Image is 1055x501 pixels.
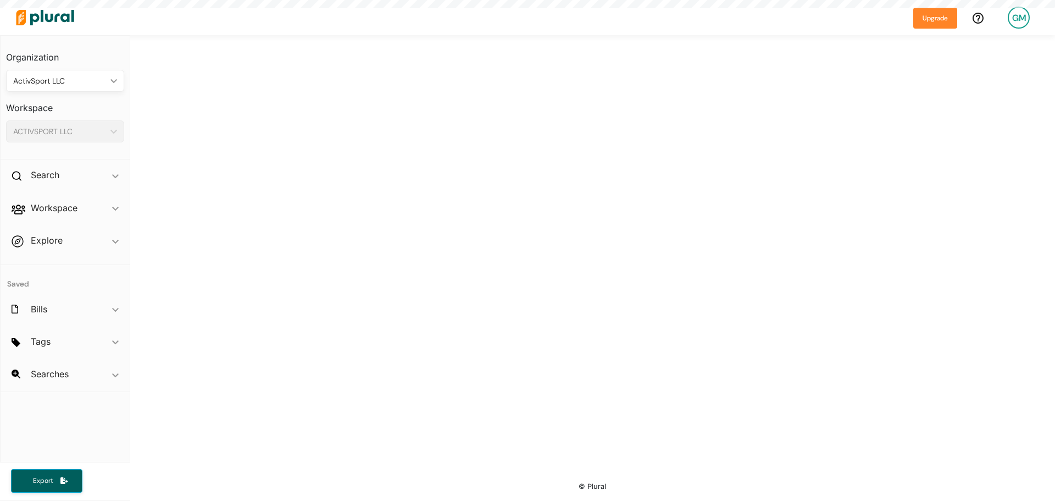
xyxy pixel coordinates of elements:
[31,202,77,214] h2: Workspace
[999,2,1039,33] a: GM
[11,469,82,493] button: Export
[913,8,957,29] button: Upgrade
[913,12,957,24] a: Upgrade
[1008,7,1030,29] div: GM
[31,368,69,380] h2: Searches
[25,476,60,486] span: Export
[13,75,106,87] div: ActivSport LLC
[13,126,106,137] div: ACTIVSPORT LLC
[6,41,124,65] h3: Organization
[31,303,47,315] h2: Bills
[579,482,606,491] small: © Plural
[31,169,59,181] h2: Search
[31,234,63,246] h2: Explore
[6,92,124,116] h3: Workspace
[1,265,130,292] h4: Saved
[31,335,51,348] h2: Tags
